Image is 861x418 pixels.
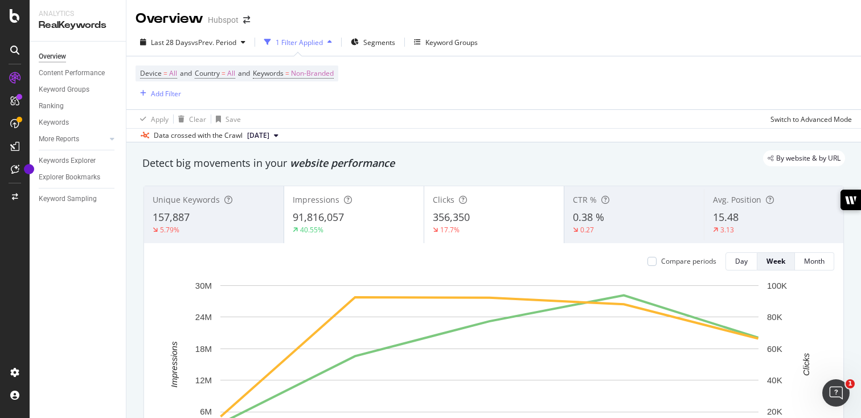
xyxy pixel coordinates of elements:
[713,194,761,205] span: Avg. Position
[169,341,179,387] text: Impressions
[346,33,400,51] button: Segments
[39,51,66,63] div: Overview
[39,19,117,32] div: RealKeywords
[440,225,460,235] div: 17.7%
[195,344,212,354] text: 18M
[767,281,787,290] text: 100K
[151,89,181,99] div: Add Filter
[153,194,220,205] span: Unique Keywords
[200,407,212,416] text: 6M
[573,194,597,205] span: CTR %
[291,65,334,81] span: Non-Branded
[39,84,89,96] div: Keyword Groups
[195,312,212,322] text: 24M
[39,84,118,96] a: Keyword Groups
[425,38,478,47] div: Keyword Groups
[39,67,105,79] div: Content Performance
[580,225,594,235] div: 0.27
[757,252,795,271] button: Week
[227,65,235,81] span: All
[801,353,811,375] text: Clicks
[174,110,206,128] button: Clear
[243,16,250,24] div: arrow-right-arrow-left
[39,51,118,63] a: Overview
[163,68,167,78] span: =
[39,155,118,167] a: Keywords Explorer
[154,130,243,141] div: Data crossed with the Crawl
[713,210,739,224] span: 15.48
[39,117,118,129] a: Keywords
[136,33,250,51] button: Last 28 DaysvsPrev. Period
[195,281,212,290] text: 30M
[195,375,212,385] text: 12M
[238,68,250,78] span: and
[39,171,100,183] div: Explorer Bookmarks
[39,100,118,112] a: Ranking
[195,68,220,78] span: Country
[39,117,69,129] div: Keywords
[822,379,850,407] iframe: Intercom live chat
[767,407,782,416] text: 20K
[225,114,241,124] div: Save
[767,312,782,322] text: 80K
[39,155,96,167] div: Keywords Explorer
[763,150,845,166] div: legacy label
[363,38,395,47] span: Segments
[573,210,604,224] span: 0.38 %
[767,375,782,385] text: 40K
[140,68,162,78] span: Device
[191,38,236,47] span: vs Prev. Period
[208,14,239,26] div: Hubspot
[767,344,782,354] text: 60K
[24,164,34,174] div: Tooltip anchor
[136,9,203,28] div: Overview
[433,210,470,224] span: 356,350
[725,252,757,271] button: Day
[153,210,190,224] span: 157,887
[766,110,852,128] button: Switch to Advanced Mode
[180,68,192,78] span: and
[661,256,716,266] div: Compare periods
[151,114,169,124] div: Apply
[39,9,117,19] div: Analytics
[189,114,206,124] div: Clear
[243,129,283,142] button: [DATE]
[433,194,454,205] span: Clicks
[39,193,97,205] div: Keyword Sampling
[136,110,169,128] button: Apply
[276,38,323,47] div: 1 Filter Applied
[766,256,785,266] div: Week
[260,33,337,51] button: 1 Filter Applied
[39,100,64,112] div: Ranking
[222,68,225,78] span: =
[136,87,181,100] button: Add Filter
[735,256,748,266] div: Day
[776,155,840,162] span: By website & by URL
[160,225,179,235] div: 5.79%
[770,114,852,124] div: Switch to Advanced Mode
[804,256,825,266] div: Month
[211,110,241,128] button: Save
[293,194,339,205] span: Impressions
[39,133,106,145] a: More Reports
[247,130,269,141] span: 2025 Aug. 5th
[293,210,344,224] span: 91,816,057
[720,225,734,235] div: 3.13
[795,252,834,271] button: Month
[253,68,284,78] span: Keywords
[846,379,855,388] span: 1
[169,65,177,81] span: All
[39,133,79,145] div: More Reports
[409,33,482,51] button: Keyword Groups
[285,68,289,78] span: =
[39,67,118,79] a: Content Performance
[39,193,118,205] a: Keyword Sampling
[300,225,323,235] div: 40.55%
[151,38,191,47] span: Last 28 Days
[39,171,118,183] a: Explorer Bookmarks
